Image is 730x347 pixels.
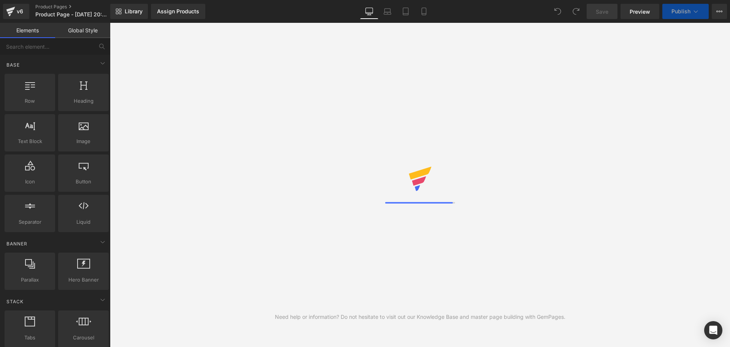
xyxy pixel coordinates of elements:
span: Banner [6,240,28,247]
span: Button [60,178,106,186]
span: Liquid [60,218,106,226]
div: v6 [15,6,25,16]
button: More [712,4,727,19]
span: Preview [630,8,650,16]
a: v6 [3,4,29,19]
span: Base [6,61,21,68]
a: Product Pages [35,4,123,10]
div: Open Intercom Messenger [704,321,722,339]
span: Heading [60,97,106,105]
button: Publish [662,4,709,19]
span: Image [60,137,106,145]
span: Carousel [60,334,106,342]
a: Tablet [397,4,415,19]
a: Global Style [55,23,110,38]
div: Need help or information? Do not hesitate to visit out our Knowledge Base and master page buildin... [275,313,565,321]
span: Icon [7,178,53,186]
a: New Library [110,4,148,19]
span: Tabs [7,334,53,342]
a: Preview [620,4,659,19]
span: Hero Banner [60,276,106,284]
span: Row [7,97,53,105]
span: Parallax [7,276,53,284]
span: Publish [671,8,690,14]
a: Laptop [378,4,397,19]
span: Product Page - [DATE] 20:52:18 [35,11,108,18]
a: Mobile [415,4,433,19]
span: Save [596,8,608,16]
span: Text Block [7,137,53,145]
button: Redo [568,4,584,19]
span: Library [125,8,143,15]
a: Desktop [360,4,378,19]
button: Undo [550,4,565,19]
span: Separator [7,218,53,226]
div: Assign Products [157,8,199,14]
span: Stack [6,298,24,305]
